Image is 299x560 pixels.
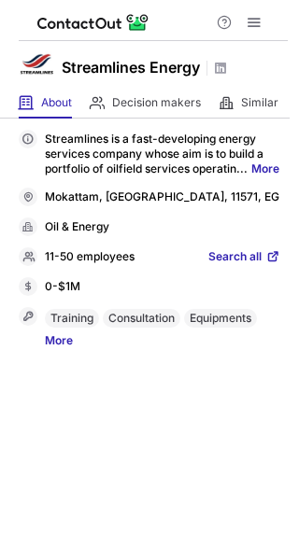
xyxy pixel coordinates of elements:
p: Streamlines is a fast-developing energy services company whose aim is to build a portfolio of oil... [45,132,280,176]
div: Training [45,309,99,328]
div: Consultation [103,309,180,328]
div: Equipments [184,309,257,328]
p: 11-50 employees [45,249,135,266]
a: More [251,161,279,175]
span: Decision makers [112,95,201,110]
a: More [45,331,73,350]
span: About [41,95,72,110]
div: 0-$1M [45,279,280,296]
img: ContactOut v5.3.10 [37,11,149,34]
span: Similar [241,95,278,110]
div: Oil & Energy [45,219,280,236]
span: Search all [208,249,262,266]
a: Search all [208,249,280,266]
div: Mokattam, [GEOGRAPHIC_DATA], 11571, EG [45,189,280,206]
img: d68d7027cb0fc13bf6911883fa39e98d [19,46,56,83]
h1: Streamlines Energy [62,56,200,78]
